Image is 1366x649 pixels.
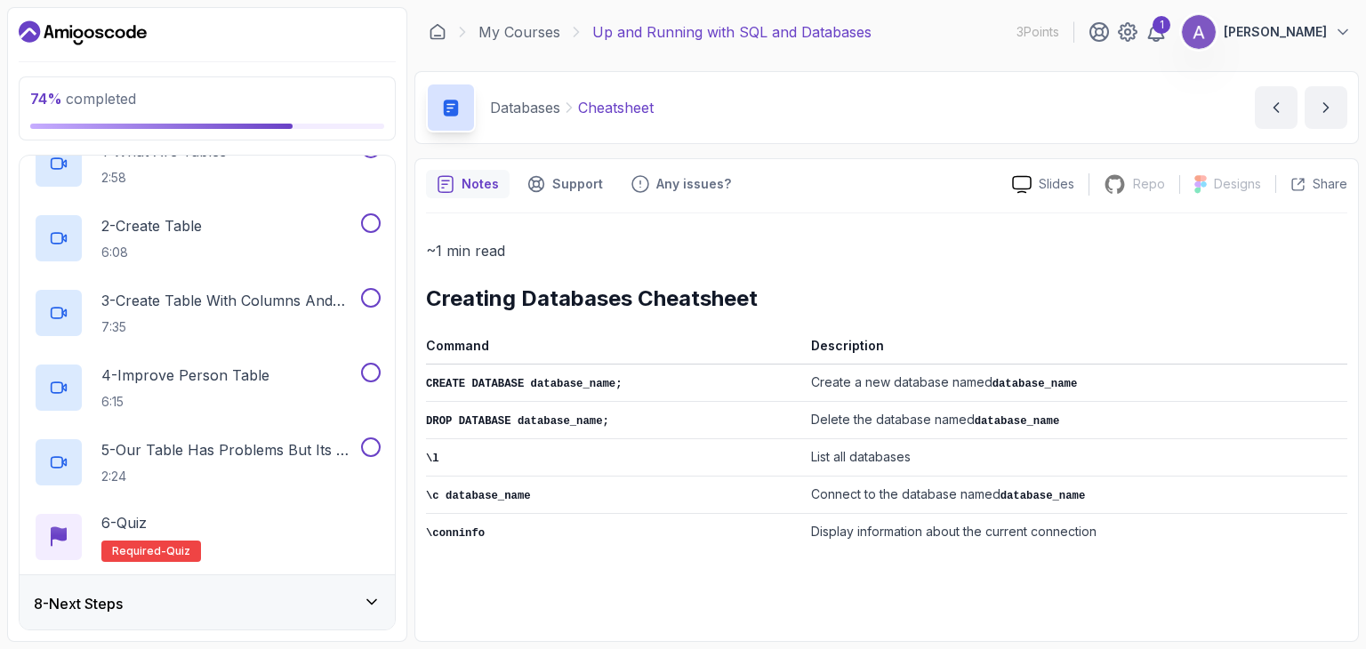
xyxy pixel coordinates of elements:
[998,175,1089,194] a: Slides
[101,393,269,411] p: 6:15
[34,437,381,487] button: 5-Our Table Has Problems But Its Ok For Now2:24
[1181,14,1352,50] button: user profile image[PERSON_NAME]
[34,363,381,413] button: 4-Improve Person Table6:15
[1224,23,1327,41] p: [PERSON_NAME]
[34,512,381,562] button: 6-QuizRequired-quiz
[1305,86,1347,129] button: next content
[992,378,1078,390] code: database_name
[101,318,358,336] p: 7:35
[804,514,1347,551] td: Display information about the current connection
[478,21,560,43] a: My Courses
[101,439,358,461] p: 5 - Our Table Has Problems But Its Ok For Now
[426,238,1347,263] p: ~1 min read
[101,512,147,533] p: 6 - Quiz
[1133,175,1165,193] p: Repo
[19,19,147,47] a: Dashboard
[34,139,381,188] button: 1-What Are Tables2:58
[1275,175,1347,193] button: Share
[426,378,623,390] code: CREATE DATABASE database_name;
[1153,16,1170,34] div: 1
[101,169,227,187] p: 2:58
[426,453,439,465] code: \l
[462,175,499,193] p: Notes
[804,365,1347,402] td: Create a new database named
[1182,15,1216,49] img: user profile image
[975,415,1060,428] code: database_name
[101,290,358,311] p: 3 - Create Table With Columns And Datatypes
[656,175,731,193] p: Any issues?
[426,170,510,198] button: notes button
[1145,21,1167,43] a: 1
[34,213,381,263] button: 2-Create Table6:08
[34,593,123,614] h3: 8 - Next Steps
[804,402,1347,439] td: Delete the database named
[101,468,358,485] p: 2:24
[490,97,560,118] p: Databases
[34,288,381,338] button: 3-Create Table With Columns And Datatypes7:35
[517,170,614,198] button: Support button
[426,490,531,502] code: \c database_name
[426,415,609,428] code: DROP DATABASE database_name;
[426,284,1347,313] h2: Creating Databases Cheatsheet
[166,544,190,558] span: quiz
[1039,175,1074,193] p: Slides
[1016,23,1059,41] p: 3 Points
[804,477,1347,514] td: Connect to the database named
[101,215,202,236] p: 2 - Create Table
[552,175,603,193] p: Support
[426,527,485,540] code: \conninfo
[30,90,136,108] span: completed
[1000,490,1086,502] code: database_name
[621,170,742,198] button: Feedback button
[1313,175,1347,193] p: Share
[804,334,1347,365] th: Description
[592,21,872,43] p: Up and Running with SQL and Databases
[112,544,166,558] span: Required-
[1255,86,1298,129] button: previous content
[101,244,202,261] p: 6:08
[30,90,62,108] span: 74 %
[426,334,804,365] th: Command
[20,575,395,632] button: 8-Next Steps
[101,365,269,386] p: 4 - Improve Person Table
[429,23,446,41] a: Dashboard
[578,97,654,118] p: Cheatsheet
[1214,175,1261,193] p: Designs
[804,439,1347,477] td: List all databases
